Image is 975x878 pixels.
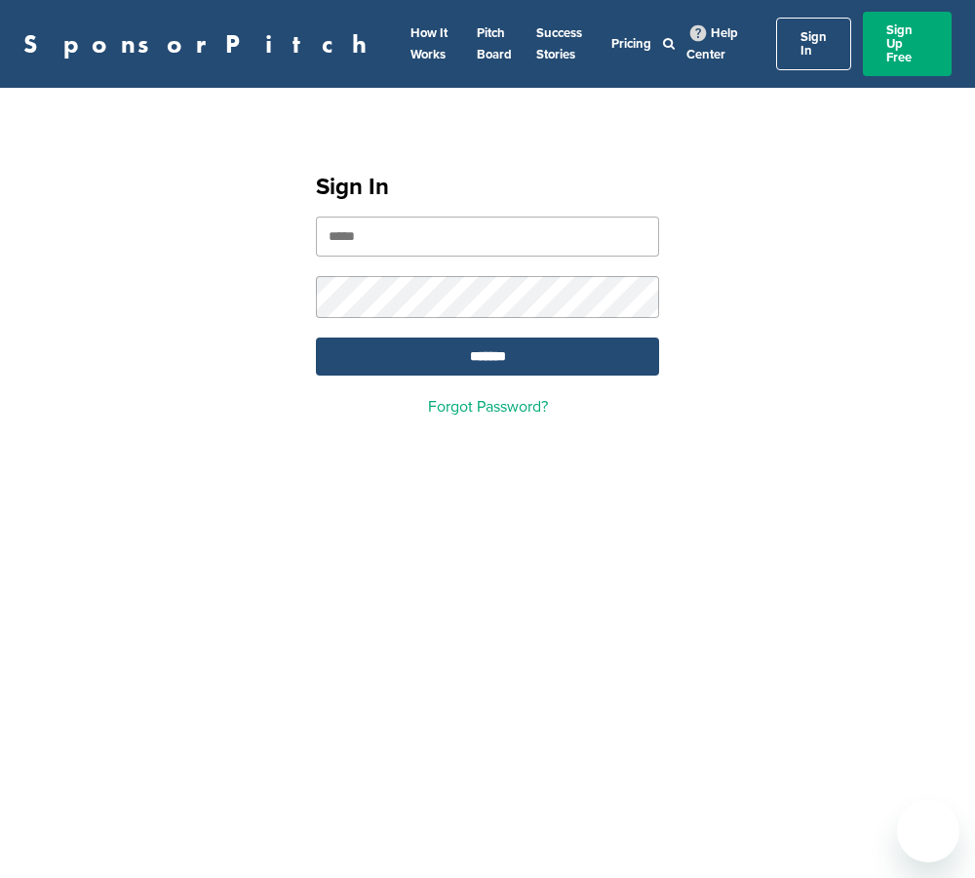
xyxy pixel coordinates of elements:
a: Pricing [611,36,651,52]
a: SponsorPitch [23,31,379,57]
a: How It Works [410,25,448,62]
a: Help Center [686,21,738,66]
a: Forgot Password? [428,397,548,417]
a: Sign Up Free [863,12,952,76]
a: Sign In [776,18,851,70]
iframe: Button to launch messaging window [897,800,959,862]
h1: Sign In [316,170,659,205]
a: Success Stories [536,25,582,62]
a: Pitch Board [477,25,512,62]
